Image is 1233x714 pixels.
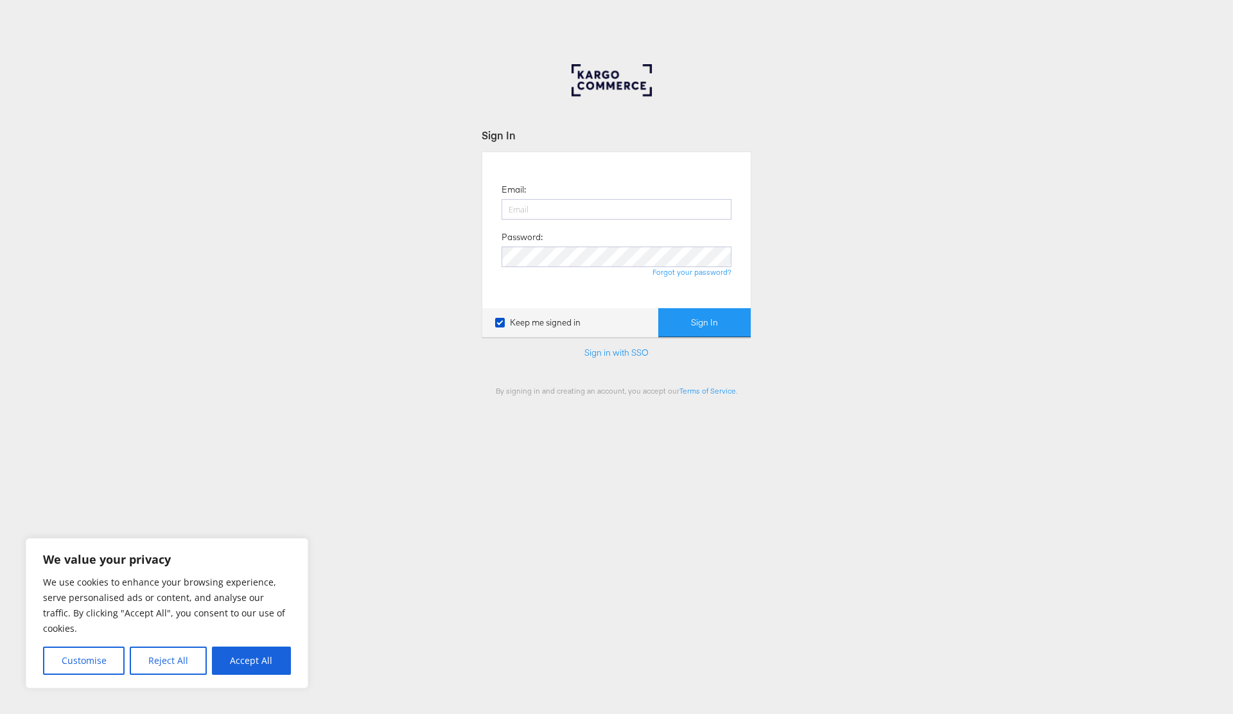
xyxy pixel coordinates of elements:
[584,347,649,358] a: Sign in with SSO
[658,308,751,337] button: Sign In
[212,647,291,675] button: Accept All
[482,386,751,396] div: By signing in and creating an account, you accept our .
[130,647,206,675] button: Reject All
[43,575,291,636] p: We use cookies to enhance your browsing experience, serve personalised ads or content, and analys...
[502,184,526,196] label: Email:
[482,128,751,143] div: Sign In
[26,538,308,688] div: We value your privacy
[652,267,731,277] a: Forgot your password?
[43,552,291,567] p: We value your privacy
[43,647,125,675] button: Customise
[495,317,581,329] label: Keep me signed in
[679,386,736,396] a: Terms of Service
[502,199,731,220] input: Email
[502,231,543,243] label: Password:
